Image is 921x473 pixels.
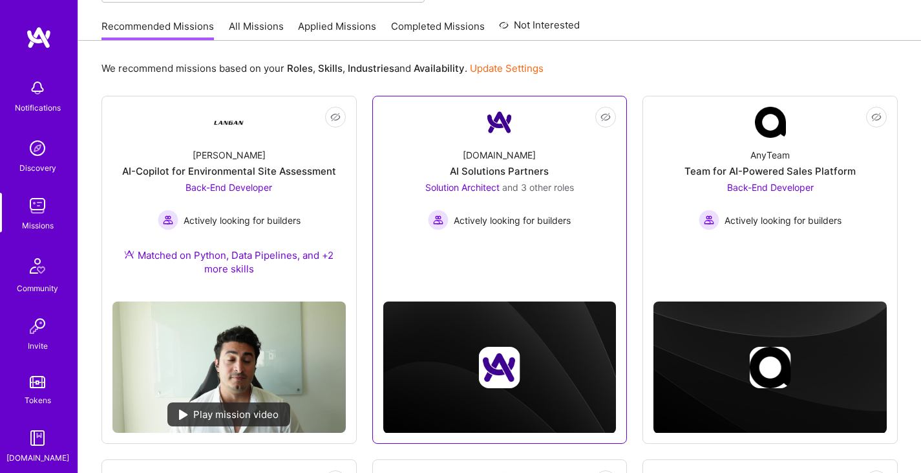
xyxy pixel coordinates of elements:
[158,210,178,230] img: Actively looking for builders
[502,182,574,193] span: and 3 other roles
[25,135,50,161] img: discovery
[470,62,544,74] a: Update Settings
[167,402,290,426] div: Play mission video
[6,451,69,465] div: [DOMAIN_NAME]
[484,107,515,138] img: Company Logo
[755,107,786,138] img: Company Logo
[25,75,50,101] img: bell
[22,219,54,232] div: Missions
[428,210,449,230] img: Actively looking for builders
[25,313,50,339] img: Invite
[213,107,244,138] img: Company Logo
[112,248,346,276] div: Matched on Python, Data Pipelines, and +2 more skills
[454,214,571,227] span: Actively looking for builders
[25,425,50,451] img: guide book
[101,61,544,75] p: We recommend missions based on your , , and .
[499,17,580,41] a: Not Interested
[479,347,520,388] img: Company logo
[348,62,394,74] b: Industries
[30,376,45,388] img: tokens
[391,19,485,41] a: Completed Missions
[463,148,536,162] div: [DOMAIN_NAME]
[725,214,842,227] span: Actively looking for builders
[414,62,465,74] b: Availability
[25,193,50,219] img: teamwork
[383,302,617,434] img: cover
[600,112,611,122] i: icon EyeClosed
[112,302,346,433] img: No Mission
[19,161,56,175] div: Discovery
[450,164,549,178] div: AI Solutions Partners
[871,112,882,122] i: icon EyeClosed
[653,302,887,434] img: cover
[653,107,887,265] a: Company LogoAnyTeamTeam for AI-Powered Sales PlatformBack-End Developer Actively looking for buil...
[17,281,58,295] div: Community
[193,148,266,162] div: [PERSON_NAME]
[425,182,500,193] span: Solution Architect
[25,393,51,407] div: Tokens
[184,214,301,227] span: Actively looking for builders
[26,26,52,49] img: logo
[750,347,791,388] img: Company logo
[185,182,272,193] span: Back-End Developer
[101,19,214,41] a: Recommended Missions
[727,182,814,193] span: Back-End Developer
[15,101,61,115] div: Notifications
[318,62,343,74] b: Skills
[330,112,341,122] i: icon EyeClosed
[122,164,336,178] div: AI-Copilot for Environmental Site Assessment
[699,210,719,230] img: Actively looking for builders
[179,410,188,420] img: play
[287,62,313,74] b: Roles
[28,339,48,353] div: Invite
[750,148,790,162] div: AnyTeam
[684,164,856,178] div: Team for AI-Powered Sales Platform
[229,19,284,41] a: All Missions
[124,249,134,259] img: Ateam Purple Icon
[298,19,376,41] a: Applied Missions
[383,107,617,265] a: Company Logo[DOMAIN_NAME]AI Solutions PartnersSolution Architect and 3 other rolesActively lookin...
[22,250,53,281] img: Community
[112,107,346,291] a: Company Logo[PERSON_NAME]AI-Copilot for Environmental Site AssessmentBack-End Developer Actively ...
